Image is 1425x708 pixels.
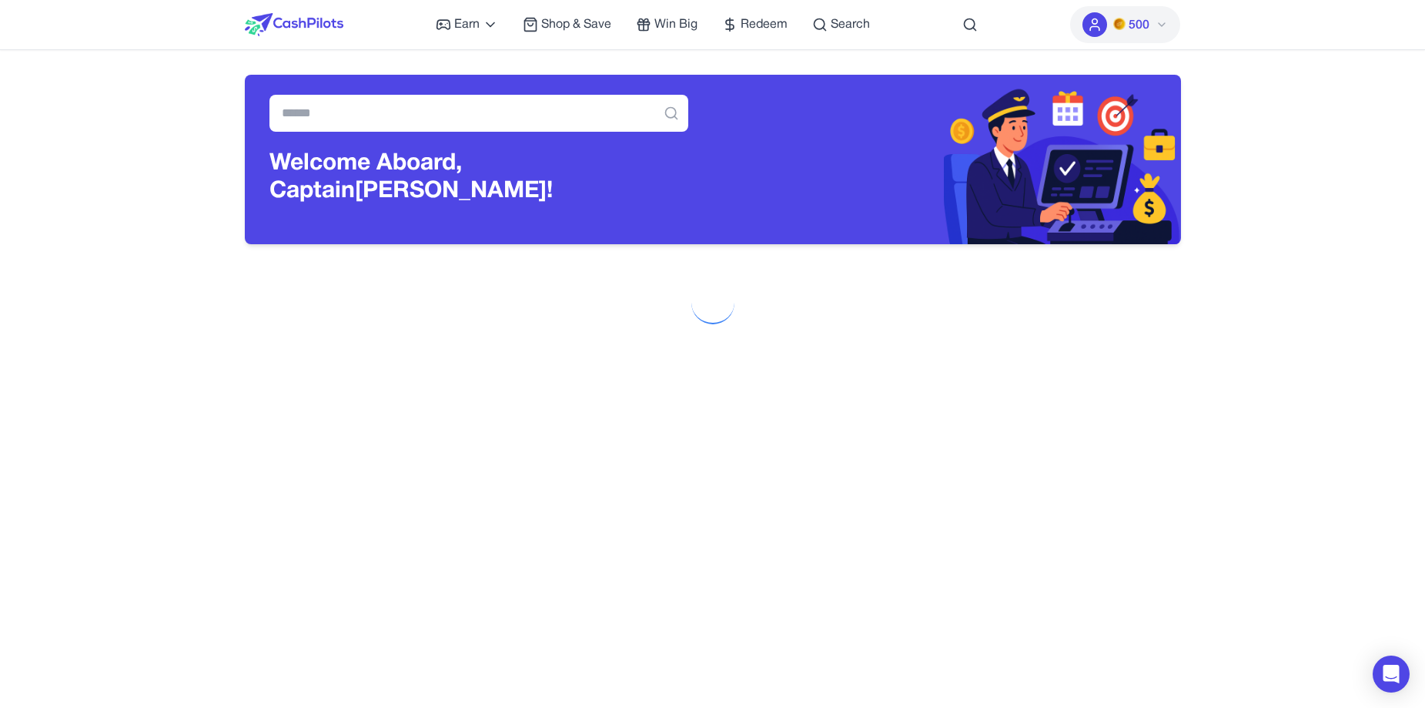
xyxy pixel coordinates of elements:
a: Search [812,15,870,34]
span: Earn [454,15,480,34]
span: Win Big [654,15,697,34]
img: Header decoration [713,75,1181,244]
div: Open Intercom Messenger [1373,656,1410,693]
a: Redeem [722,15,788,34]
span: Search [831,15,870,34]
h3: Welcome Aboard, Captain [PERSON_NAME]! [269,150,688,206]
a: Earn [436,15,498,34]
a: Shop & Save [523,15,611,34]
span: Shop & Save [541,15,611,34]
span: Redeem [741,15,788,34]
img: PMs [1113,18,1126,30]
button: PMs500 [1070,6,1180,43]
a: Win Big [636,15,697,34]
img: CashPilots Logo [245,13,343,36]
span: 500 [1129,16,1149,35]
